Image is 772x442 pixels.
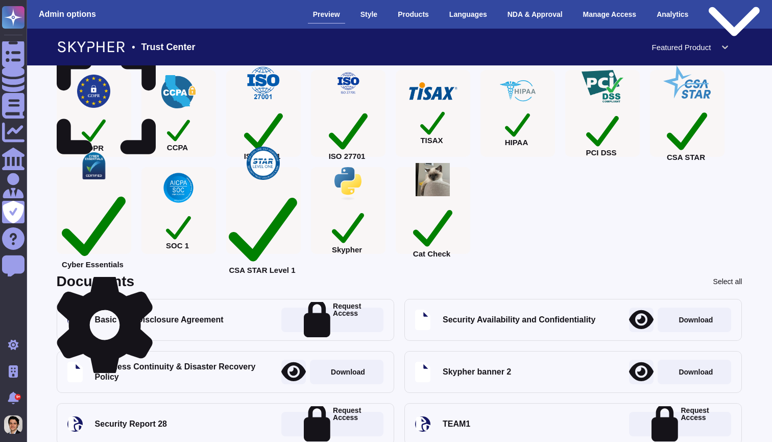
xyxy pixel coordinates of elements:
div: Products [393,6,434,23]
div: ISO 27001 [244,108,283,160]
img: check [500,80,536,102]
p: Download [331,368,365,376]
div: Manage Access [578,6,642,23]
img: check [416,163,449,196]
span: • [132,42,135,52]
div: Business Continuity & Disaster Recovery Policy [95,362,269,382]
img: check [663,65,710,99]
div: 9+ [15,394,21,400]
div: Skypher [332,208,364,253]
div: Preview [308,6,345,24]
div: HIPAA [505,110,530,147]
div: Basic Non Disclosure Agreement [95,315,224,325]
div: Languages [444,6,492,23]
div: Select all [713,278,742,285]
h3: Admin options [39,9,96,19]
div: Security Report 28 [95,419,167,429]
div: CCPA [167,117,190,151]
div: ISO 27701 [329,108,368,160]
div: Skypher banner 2 [443,367,511,377]
p: Request Access [333,407,361,442]
p: Download [679,368,713,376]
img: check [247,147,280,180]
p: Download [679,316,713,323]
div: NDA & Approval [502,6,568,23]
img: check [161,75,196,108]
button: user [2,413,30,436]
img: Company Banner [57,37,126,57]
div: Analytics [652,6,693,23]
img: user [4,415,22,434]
div: Security Availability and Confidentiality [443,315,595,325]
p: Request Access [681,407,709,442]
img: check [582,70,623,103]
img: check [331,66,365,100]
div: SOC 1 [166,213,191,249]
div: Cyber Essentials [62,188,126,268]
img: check [408,82,457,100]
img: check [69,152,118,179]
div: Cat Check [413,204,453,258]
img: check [246,66,281,100]
div: PCI DSS [586,111,619,156]
div: TEAM1 [443,419,470,429]
div: Style [355,6,382,23]
div: Documents [57,274,134,289]
div: TISAX [420,108,445,144]
span: Trust Center [141,42,195,52]
div: CSA STAR [667,107,707,160]
img: check [162,171,195,204]
p: Request Access [333,303,361,338]
div: CSA STAR Level 1 [229,188,297,274]
img: check [334,167,362,200]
